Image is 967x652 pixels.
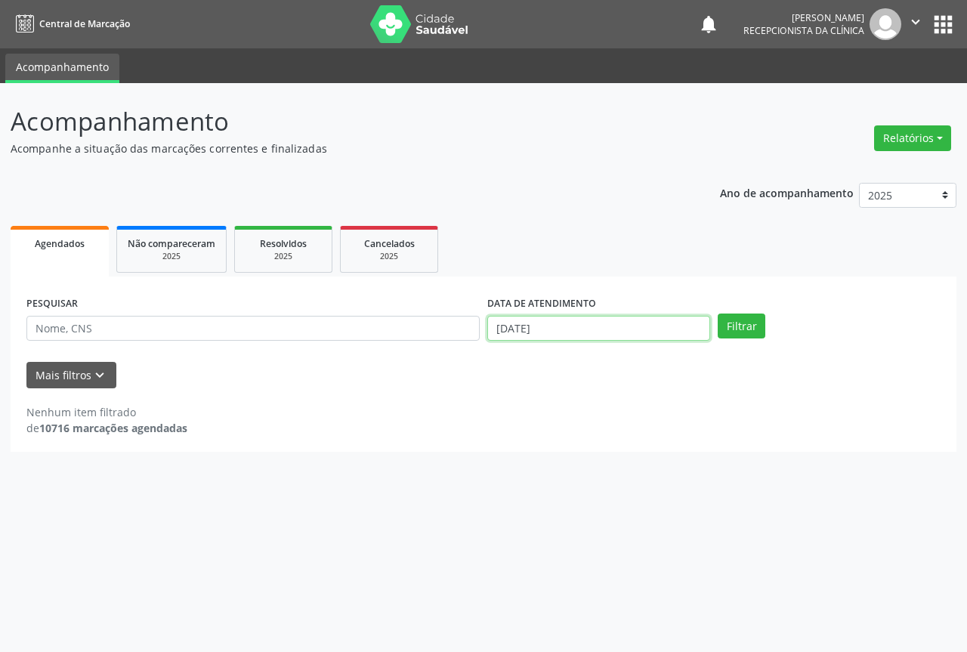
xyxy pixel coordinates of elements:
a: Acompanhamento [5,54,119,83]
p: Acompanhe a situação das marcações correntes e finalizadas [11,141,672,156]
div: 2025 [128,251,215,262]
span: Recepcionista da clínica [743,24,864,37]
input: Selecione um intervalo [487,316,710,341]
p: Acompanhamento [11,103,672,141]
button: apps [930,11,956,38]
div: 2025 [246,251,321,262]
span: Resolvidos [260,237,307,250]
button: Mais filtroskeyboard_arrow_down [26,362,116,388]
p: Ano de acompanhamento [720,183,854,202]
button: Relatórios [874,125,951,151]
span: Não compareceram [128,237,215,250]
button: Filtrar [718,314,765,339]
label: PESQUISAR [26,292,78,316]
a: Central de Marcação [11,11,130,36]
label: DATA DE ATENDIMENTO [487,292,596,316]
div: [PERSON_NAME] [743,11,864,24]
div: de [26,420,187,436]
span: Central de Marcação [39,17,130,30]
div: Nenhum item filtrado [26,404,187,420]
span: Agendados [35,237,85,250]
i:  [907,14,924,30]
input: Nome, CNS [26,316,480,341]
strong: 10716 marcações agendadas [39,421,187,435]
button:  [901,8,930,40]
span: Cancelados [364,237,415,250]
div: 2025 [351,251,427,262]
img: img [870,8,901,40]
button: notifications [698,14,719,35]
i: keyboard_arrow_down [91,367,108,384]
